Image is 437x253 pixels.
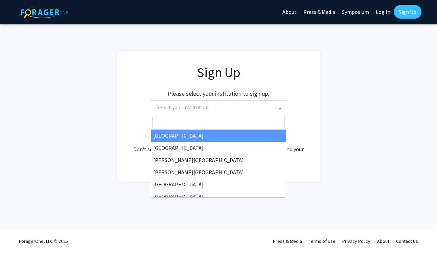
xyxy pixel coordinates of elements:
input: Search [153,117,284,128]
a: Privacy Policy [342,238,370,244]
a: Press & Media [273,238,302,244]
span: Select your institution [157,104,209,111]
h2: Please select your institution to sign up: [168,90,269,97]
iframe: Chat [5,223,29,248]
a: Sign Up [394,5,421,19]
h1: Sign Up [131,64,306,80]
li: [GEOGRAPHIC_DATA] [151,190,286,203]
li: [GEOGRAPHIC_DATA] [151,178,286,190]
img: ForagerOne Logo [21,6,68,18]
span: Select your institution [154,100,286,114]
li: [PERSON_NAME][GEOGRAPHIC_DATA] [151,154,286,166]
div: Already have an account? . Don't see your institution? about bringing ForagerOne to your institut... [131,129,306,161]
li: [GEOGRAPHIC_DATA] [151,142,286,154]
a: Terms of Use [309,238,336,244]
div: ForagerOne, LLC © 2025 [19,229,68,253]
a: About [377,238,389,244]
li: [PERSON_NAME][GEOGRAPHIC_DATA] [151,166,286,178]
span: Select your institution [151,100,286,115]
a: Contact Us [396,238,418,244]
li: [GEOGRAPHIC_DATA] [151,130,286,142]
